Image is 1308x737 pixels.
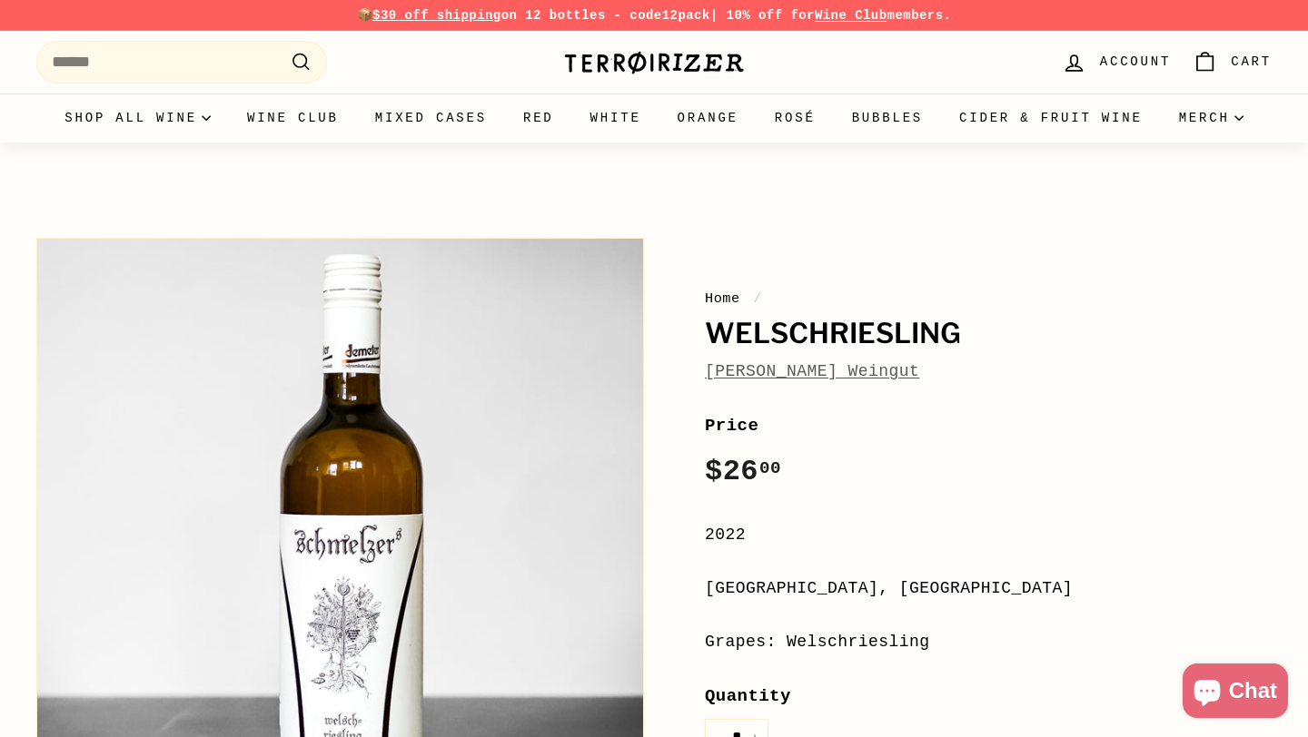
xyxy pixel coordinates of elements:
nav: breadcrumbs [705,288,1272,310]
a: Account [1051,35,1182,89]
strong: 12pack [662,8,710,23]
div: [GEOGRAPHIC_DATA], [GEOGRAPHIC_DATA] [705,575,1272,602]
span: $26 [705,455,781,488]
inbox-online-store-chat: Shopify online store chat [1177,663,1293,722]
a: Bubbles [834,93,941,142]
a: Cart [1182,35,1283,89]
a: White [572,93,659,142]
a: Wine Club [815,8,887,23]
a: Home [705,290,740,307]
span: $30 off shipping [372,8,501,23]
a: Red [505,93,572,142]
a: Wine Club [229,93,357,142]
div: 2022 [705,522,1272,548]
summary: Shop all wine [46,93,229,142]
span: Account [1100,52,1171,72]
summary: Merch [1161,93,1262,142]
label: Quantity [705,683,1272,710]
h1: Welschriesling [705,319,1272,349]
sup: 00 [759,458,781,478]
span: / [748,290,767,307]
a: Orange [659,93,757,142]
a: [PERSON_NAME] Weingut [705,362,919,380]
div: Grapes: Welschriesling [705,629,1272,655]
span: Cart [1231,52,1272,72]
a: Mixed Cases [357,93,505,142]
label: Price [705,412,1272,439]
a: Cider & Fruit Wine [941,93,1161,142]
a: Rosé [757,93,834,142]
p: 📦 on 12 bottles - code | 10% off for members. [36,5,1272,25]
